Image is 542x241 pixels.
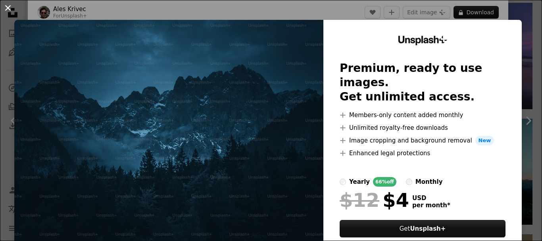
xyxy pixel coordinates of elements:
[373,177,396,187] div: 66% off
[340,148,505,158] li: Enhanced legal protections
[410,225,446,232] strong: Unsplash+
[340,220,505,237] button: GetUnsplash+
[340,179,346,185] input: yearly66%off
[475,136,494,145] span: New
[412,202,450,209] span: per month *
[349,177,370,187] div: yearly
[340,110,505,120] li: Members-only content added monthly
[412,195,450,202] span: USD
[340,136,505,145] li: Image cropping and background removal
[340,190,409,210] div: $4
[340,61,505,104] h2: Premium, ready to use images. Get unlimited access.
[415,177,443,187] div: monthly
[340,123,505,133] li: Unlimited royalty-free downloads
[340,190,379,210] span: $12
[406,179,412,185] input: monthly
